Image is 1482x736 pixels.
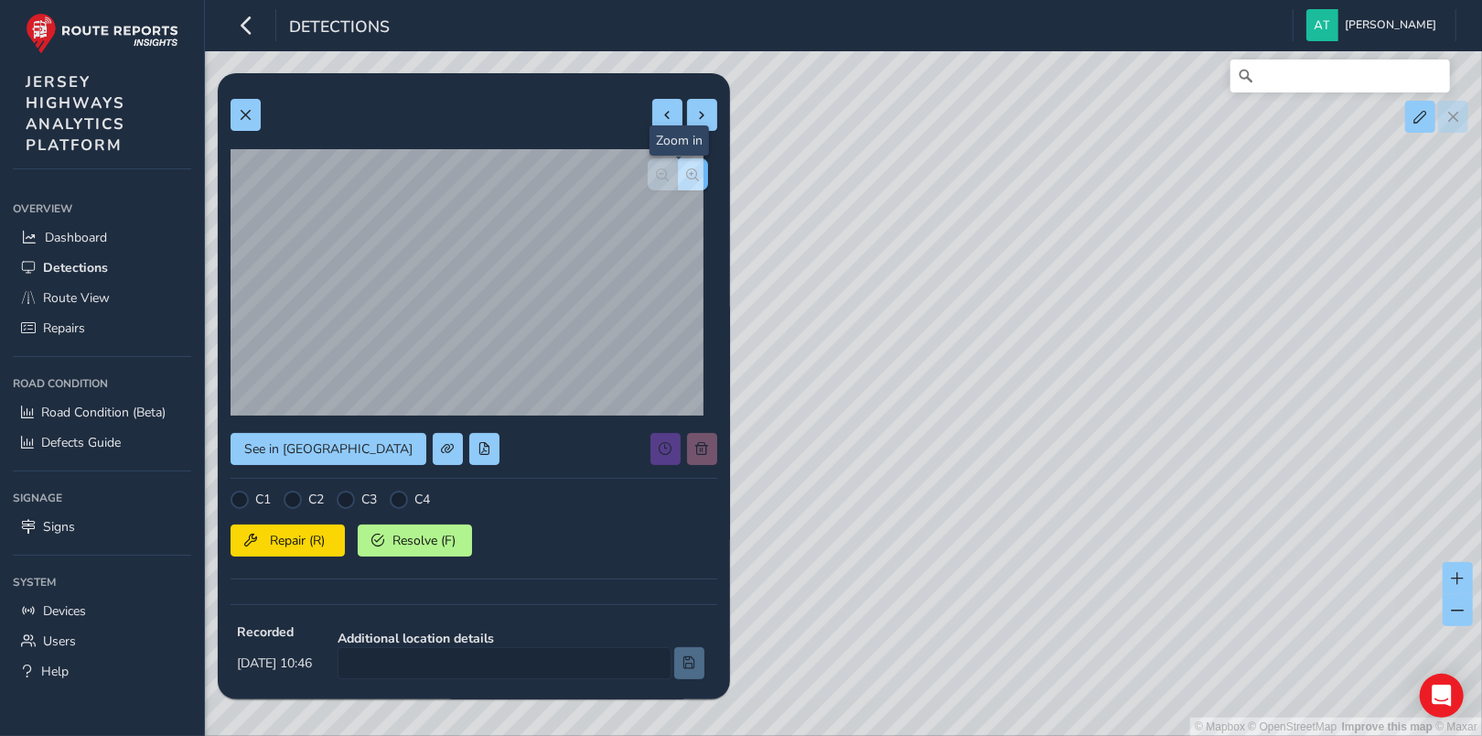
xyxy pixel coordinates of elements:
[13,283,191,313] a: Route View
[237,655,312,672] span: [DATE] 10:46
[1345,9,1436,41] span: [PERSON_NAME]
[43,289,110,307] span: Route View
[13,596,191,626] a: Devices
[13,222,191,253] a: Dashboard
[414,491,430,508] label: C4
[41,434,121,451] span: Defects Guide
[13,428,191,458] a: Defects Guide
[13,397,191,428] a: Road Condition (Beta)
[338,630,704,647] strong: Additional location details
[1306,9,1338,41] img: diamond-layout
[1306,9,1443,41] button: [PERSON_NAME]
[41,404,166,421] span: Road Condition (Beta)
[263,532,331,549] span: Repair (R)
[43,319,85,337] span: Repairs
[308,491,324,508] label: C2
[231,525,345,557] button: Repair (R)
[41,663,69,680] span: Help
[244,440,413,458] span: See in [GEOGRAPHIC_DATA]
[13,484,191,512] div: Signage
[391,532,458,549] span: Resolve (F)
[255,491,271,508] label: C1
[43,602,86,620] span: Devices
[13,370,191,397] div: Road Condition
[13,656,191,687] a: Help
[1230,60,1450,92] input: Search
[43,518,75,536] span: Signs
[13,195,191,222] div: Overview
[13,313,191,343] a: Repairs
[237,623,312,641] strong: Recorded
[26,13,178,54] img: rr logo
[43,259,108,276] span: Detections
[289,16,390,41] span: Detections
[26,71,125,156] span: JERSEY HIGHWAYS ANALYTICS PLATFORM
[13,626,191,656] a: Users
[358,525,472,557] button: Resolve (F)
[361,491,377,508] label: C3
[45,229,107,246] span: Dashboard
[13,568,191,596] div: System
[43,633,76,650] span: Users
[13,512,191,542] a: Signs
[231,433,426,465] button: See in Route View
[13,253,191,283] a: Detections
[1420,674,1464,718] div: Open Intercom Messenger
